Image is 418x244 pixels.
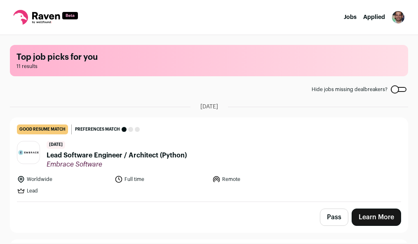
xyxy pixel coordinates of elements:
span: [DATE] [200,103,218,111]
li: Worldwide [17,175,110,183]
a: Jobs [344,14,357,20]
span: [DATE] [47,141,65,149]
span: Preferences match [75,125,120,134]
div: good resume match [17,124,68,134]
a: good resume match Preferences match [DATE] Lead Software Engineer / Architect (Python) Embrace So... [10,118,408,202]
li: Lead [17,187,110,195]
button: Open dropdown [392,11,405,24]
li: Remote [212,175,305,183]
span: Lead Software Engineer / Architect (Python) [47,150,187,160]
li: Full time [115,175,207,183]
a: Applied [363,14,385,20]
img: f60f3cdad6fd8f6718a6cf4480f05a5e77366db1ab51f6bd88df1195e54ec06b [17,149,40,156]
span: Embrace Software [47,160,187,169]
button: Pass [320,209,348,226]
span: Hide jobs missing dealbreakers? [312,86,387,93]
h1: Top job picks for you [16,52,402,63]
img: 7608815-medium_jpg [392,11,405,24]
span: 11 results [16,63,402,70]
a: Learn More [352,209,401,226]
